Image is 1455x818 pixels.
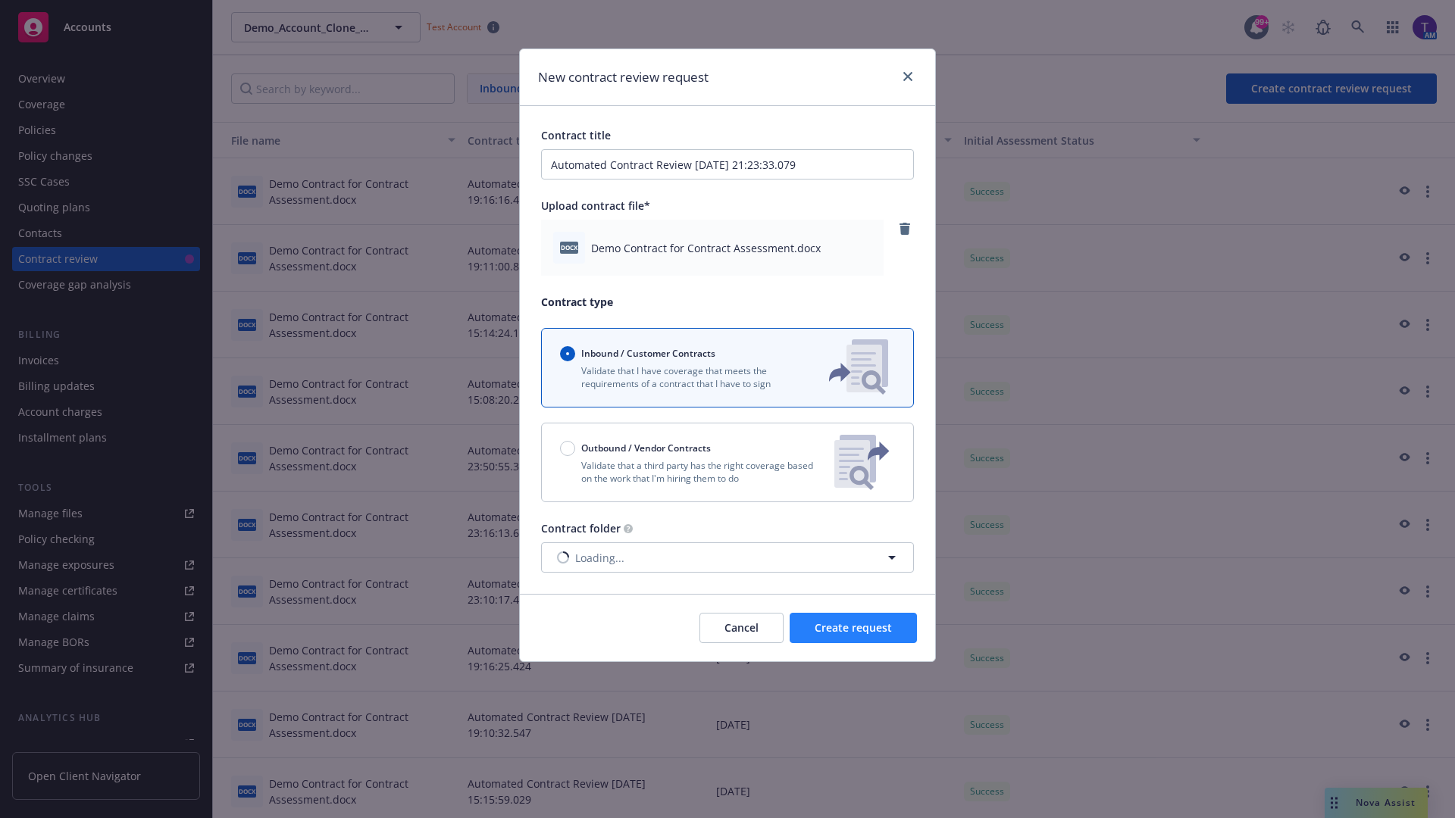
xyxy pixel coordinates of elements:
[591,240,821,256] span: Demo Contract for Contract Assessment.docx
[541,198,650,213] span: Upload contract file*
[790,613,917,643] button: Create request
[541,328,914,407] button: Inbound / Customer ContractsValidate that I have coverage that meets the requirements of a contra...
[896,220,914,238] a: remove
[575,550,624,566] span: Loading...
[541,423,914,502] button: Outbound / Vendor ContractsValidate that a third party has the right coverage based on the work t...
[724,620,759,635] span: Cancel
[541,294,914,310] p: Contract type
[541,149,914,180] input: Enter a title for this contract
[815,620,892,635] span: Create request
[699,613,784,643] button: Cancel
[560,242,578,253] span: docx
[541,521,621,535] span: Contract folder
[899,67,917,86] a: close
[560,459,822,485] p: Validate that a third party has the right coverage based on the work that I'm hiring them to do
[541,128,611,142] span: Contract title
[581,442,711,454] span: Outbound / Vendor Contracts
[538,67,709,87] h1: New contract review request
[541,542,914,573] button: Loading...
[560,441,575,456] input: Outbound / Vendor Contracts
[581,347,715,360] span: Inbound / Customer Contracts
[560,346,575,361] input: Inbound / Customer Contracts
[560,364,804,390] p: Validate that I have coverage that meets the requirements of a contract that I have to sign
